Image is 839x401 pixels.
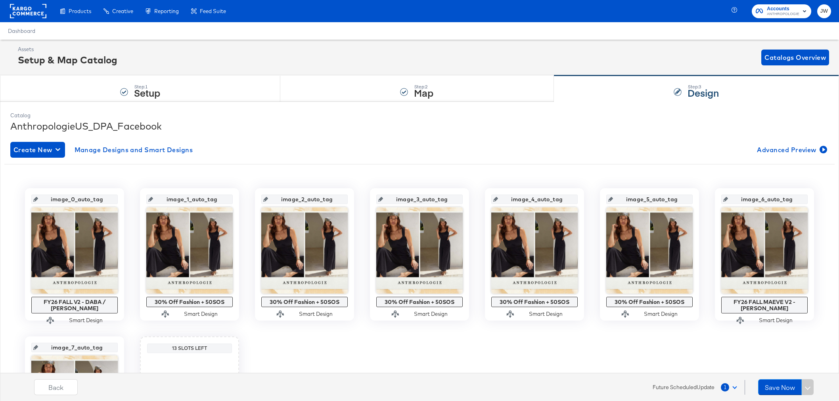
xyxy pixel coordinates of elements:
[75,144,193,155] span: Manage Designs and Smart Designs
[149,345,230,351] div: 13 Slots Left
[134,84,160,90] div: Step: 1
[33,299,116,311] div: FY26 FALL V2 - DABA / [PERSON_NAME]
[13,144,62,155] span: Create New
[759,317,793,324] div: Smart Design
[608,299,691,305] div: 30% Off Fashion + 50SOS
[414,84,433,90] div: Step: 2
[767,5,799,13] span: Accounts
[723,299,806,311] div: FY26 FALL MAEVE V2 - [PERSON_NAME]
[154,8,179,14] span: Reporting
[184,310,218,318] div: Smart Design
[529,310,563,318] div: Smart Design
[263,299,346,305] div: 30% Off Fashion + 50SOS
[69,8,91,14] span: Products
[644,310,678,318] div: Smart Design
[493,299,576,305] div: 30% Off Fashion + 50SOS
[414,86,433,99] strong: Map
[754,142,829,158] button: Advanced Preview
[69,317,103,324] div: Smart Design
[378,299,461,305] div: 30% Off Fashion + 50SOS
[414,310,448,318] div: Smart Design
[688,86,719,99] strong: Design
[653,384,714,391] span: Future Scheduled Update
[112,8,133,14] span: Creative
[757,144,826,155] span: Advanced Preview
[820,7,828,16] span: JW
[720,380,741,394] button: 1
[134,86,160,99] strong: Setup
[688,84,719,90] div: Step: 3
[8,28,35,34] a: Dashboard
[10,112,829,119] div: Catalog
[18,46,117,53] div: Assets
[761,50,829,65] button: Catalogs Overview
[299,310,333,318] div: Smart Design
[71,142,196,158] button: Manage Designs and Smart Designs
[721,383,729,391] span: 1
[200,8,226,14] span: Feed Suite
[764,52,826,63] span: Catalogs Overview
[767,11,799,17] span: ANTHROPOLOGIE
[752,4,811,18] button: AccountsANTHROPOLOGIE
[148,299,231,305] div: 30% Off Fashion + 50SOS
[34,379,78,395] button: Back
[10,142,65,158] button: Create New
[18,53,117,67] div: Setup & Map Catalog
[817,4,831,18] button: JW
[758,379,802,395] button: Save Now
[10,119,829,133] div: AnthropologieUS_DPA_Facebook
